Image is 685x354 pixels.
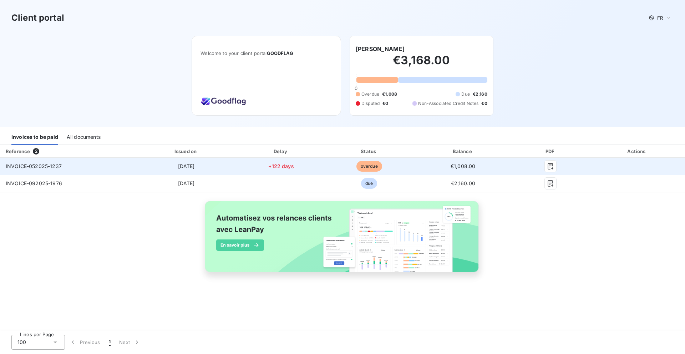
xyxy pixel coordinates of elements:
div: Balance [416,148,511,155]
span: +122 days [268,163,294,169]
span: INVOICE-052025-1237 [6,163,62,169]
button: Next [115,335,145,350]
span: €2,160 [473,91,487,97]
span: Non-Associated Credit Notes [418,100,478,107]
div: PDF [513,148,588,155]
div: Invoices to be paid [11,130,58,145]
span: €0 [481,100,487,107]
h6: [PERSON_NAME] [356,45,405,53]
span: 1 [109,339,111,346]
button: Previous [65,335,105,350]
span: Due [461,91,470,97]
span: [DATE] [178,180,195,186]
div: Issued on [136,148,237,155]
span: €1,008.00 [451,163,475,169]
span: [DATE] [178,163,195,169]
div: Delay [239,148,323,155]
span: 100 [17,339,26,346]
span: GOODFLAG [267,50,293,56]
h3: Client portal [11,11,64,24]
span: 2 [33,148,39,155]
span: Welcome to your client portal [201,50,332,56]
h2: €3,168.00 [356,53,487,75]
span: €0 [382,100,388,107]
span: Disputed [361,100,380,107]
span: €1,008 [382,91,397,97]
span: FR [657,15,663,21]
img: Company logo [201,94,246,107]
span: Overdue [361,91,379,97]
div: All documents [67,130,101,145]
div: Actions [591,148,684,155]
span: overdue [356,161,382,172]
span: INVOICE-092025-1976 [6,180,62,186]
span: due [361,178,377,189]
div: Status [326,148,413,155]
span: 0 [355,85,357,91]
div: Reference [6,148,30,154]
button: 1 [105,335,115,350]
img: banner [198,197,487,284]
span: €2,160.00 [451,180,475,186]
